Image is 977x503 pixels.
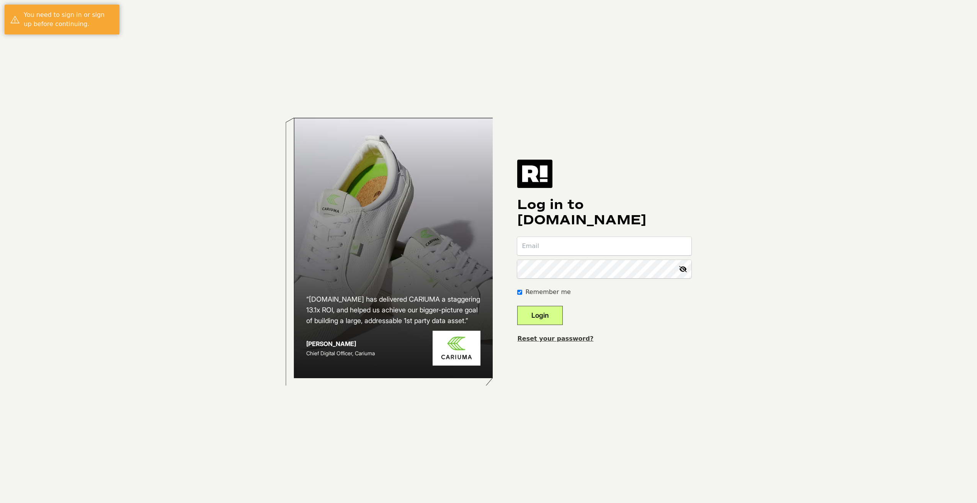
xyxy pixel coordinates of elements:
[517,237,691,255] input: Email
[24,10,114,29] div: You need to sign in or sign up before continuing.
[306,350,375,356] span: Chief Digital Officer, Cariuma
[517,335,593,342] a: Reset your password?
[525,287,570,297] label: Remember me
[433,331,480,366] img: Cariuma
[517,160,552,188] img: Retention.com
[306,294,481,326] h2: “[DOMAIN_NAME] has delivered CARIUMA a staggering 13.1x ROI, and helped us achieve our bigger-pic...
[306,340,356,348] strong: [PERSON_NAME]
[517,306,563,325] button: Login
[517,197,691,228] h1: Log in to [DOMAIN_NAME]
